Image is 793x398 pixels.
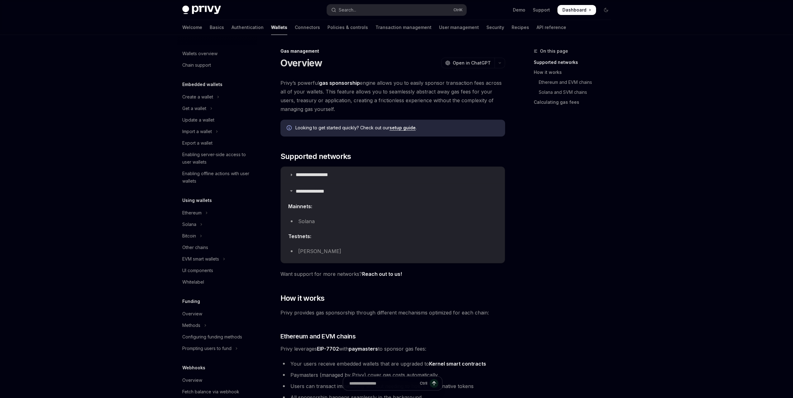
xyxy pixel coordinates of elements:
a: Recipes [512,20,529,35]
button: Open in ChatGPT [441,58,494,68]
button: Open search [327,4,466,16]
a: Ethereum and EVM chains [534,77,616,87]
strong: Mainnets: [288,203,312,209]
a: Fetch balance via webhook [177,386,257,397]
div: Overview [182,310,202,318]
span: Supported networks [280,151,351,161]
button: Toggle Bitcoin section [177,230,257,242]
a: Demo [513,7,525,13]
span: Ctrl K [453,7,463,12]
a: Kernel smart contracts [429,361,486,367]
a: Authentication [232,20,264,35]
a: Whitelabel [177,276,257,288]
a: Supported networks [534,57,616,67]
a: Policies & controls [327,20,368,35]
a: UI components [177,265,257,276]
div: Methods [182,322,200,329]
div: Export a wallet [182,139,213,147]
div: Import a wallet [182,128,212,135]
a: Export a wallet [177,137,257,149]
div: UI components [182,267,213,274]
a: Enabling server-side access to user wallets [177,149,257,168]
h5: Using wallets [182,197,212,204]
button: Toggle Get a wallet section [177,103,257,114]
strong: paymasters [349,346,378,352]
a: EIP-7702 [317,346,339,352]
div: Create a wallet [182,93,213,101]
img: dark logo [182,6,221,14]
div: Bitcoin [182,232,196,240]
a: Other chains [177,242,257,253]
a: User management [439,20,479,35]
a: API reference [537,20,566,35]
button: Toggle Ethereum section [177,207,257,218]
a: Transaction management [375,20,432,35]
a: Support [533,7,550,13]
div: Chain support [182,61,211,69]
a: Basics [210,20,224,35]
div: Fetch balance via webhook [182,388,239,396]
a: Wallets [271,20,287,35]
span: Dashboard [562,7,586,13]
svg: Info [287,125,293,132]
div: Overview [182,376,202,384]
h5: Funding [182,298,200,305]
a: Calculating gas fees [534,97,616,107]
span: Privy’s powerful engine allows you to easily sponsor transaction fees across all of your wallets.... [280,79,505,113]
a: setup guide [389,125,416,131]
div: Whitelabel [182,278,204,286]
a: Security [486,20,504,35]
button: Toggle dark mode [601,5,611,15]
div: Prompting users to fund [182,345,232,352]
h1: Overview [280,57,322,69]
div: Ethereum [182,209,202,217]
strong: gas sponsorship [319,80,360,86]
span: How it works [280,293,325,303]
a: Connectors [295,20,320,35]
li: Solana [288,217,497,226]
div: Get a wallet [182,105,206,112]
span: Open in ChatGPT [453,60,491,66]
div: Solana [182,221,196,228]
h5: Embedded wallets [182,81,222,88]
span: Privy provides gas sponsorship through different mechanisms optimized for each chain: [280,308,505,317]
a: Configuring funding methods [177,331,257,343]
button: Send message [430,379,438,388]
div: Wallets overview [182,50,217,57]
a: Solana and SVM chains [534,87,616,97]
li: Your users receive embedded wallets that are upgraded to [280,359,505,368]
li: Paymasters (managed by Privy) cover gas costs automatically [280,371,505,379]
div: Configuring funding methods [182,333,242,341]
span: Looking to get started quickly? Check out our . [295,125,499,131]
a: Reach out to us! [362,271,402,277]
div: Enabling offline actions with user wallets [182,170,253,185]
span: Want support for more networks? [280,270,505,278]
h5: Webhooks [182,364,205,372]
a: Chain support [177,60,257,71]
a: How it works [534,67,616,77]
a: Overview [177,375,257,386]
a: Overview [177,308,257,319]
a: Wallets overview [177,48,257,59]
a: Dashboard [557,5,596,15]
input: Ask a question... [349,376,417,390]
li: [PERSON_NAME] [288,247,497,256]
button: Toggle Methods section [177,320,257,331]
div: Gas management [280,48,505,54]
span: Privy leverages with to sponsor gas fees: [280,344,505,353]
button: Toggle Import a wallet section [177,126,257,137]
span: Ethereum and EVM chains [280,332,356,341]
div: Update a wallet [182,116,214,124]
strong: Testnets: [288,233,311,239]
button: Toggle Solana section [177,219,257,230]
div: Enabling server-side access to user wallets [182,151,253,166]
a: Welcome [182,20,202,35]
button: Toggle EVM smart wallets section [177,253,257,265]
button: Toggle Prompting users to fund section [177,343,257,354]
a: Update a wallet [177,114,257,126]
div: Other chains [182,244,208,251]
div: EVM smart wallets [182,255,219,263]
div: Search... [339,6,356,14]
button: Toggle Create a wallet section [177,91,257,103]
a: Enabling offline actions with user wallets [177,168,257,187]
